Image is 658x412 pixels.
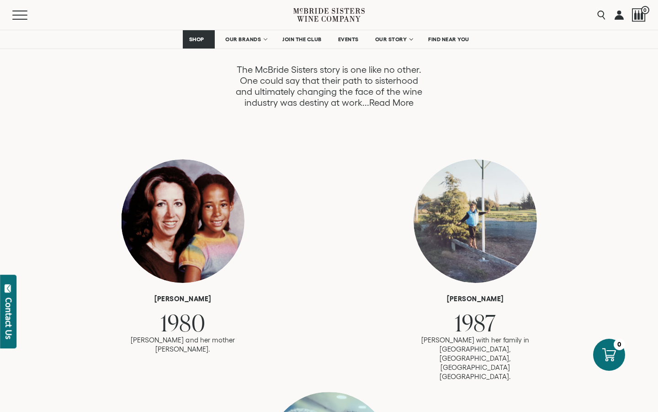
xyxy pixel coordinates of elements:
[12,11,45,20] button: Mobile Menu Trigger
[332,30,365,49] a: EVENTS
[282,36,322,43] span: JOIN THE CLUB
[219,30,272,49] a: OUR BRANDS
[183,30,215,49] a: SHOP
[160,307,206,338] span: 1980
[455,307,496,338] span: 1987
[407,336,544,381] p: [PERSON_NAME] with her family in [GEOGRAPHIC_DATA], [GEOGRAPHIC_DATA], [GEOGRAPHIC_DATA] [GEOGRAP...
[276,30,328,49] a: JOIN THE CLUB
[407,295,544,303] h6: [PERSON_NAME]
[4,298,13,339] div: Contact Us
[338,36,359,43] span: EVENTS
[234,64,424,108] p: The McBride Sisters story is one like no other. One could say that their path to sisterhood and u...
[614,339,625,350] div: 0
[369,30,418,49] a: OUR STORY
[641,6,649,14] span: 0
[114,295,251,303] h6: [PERSON_NAME]
[375,36,407,43] span: OUR STORY
[225,36,261,43] span: OUR BRANDS
[428,36,469,43] span: FIND NEAR YOU
[114,336,251,354] p: [PERSON_NAME] and her mother [PERSON_NAME].
[369,98,414,108] a: Read More
[189,36,204,43] span: SHOP
[422,30,475,49] a: FIND NEAR YOU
